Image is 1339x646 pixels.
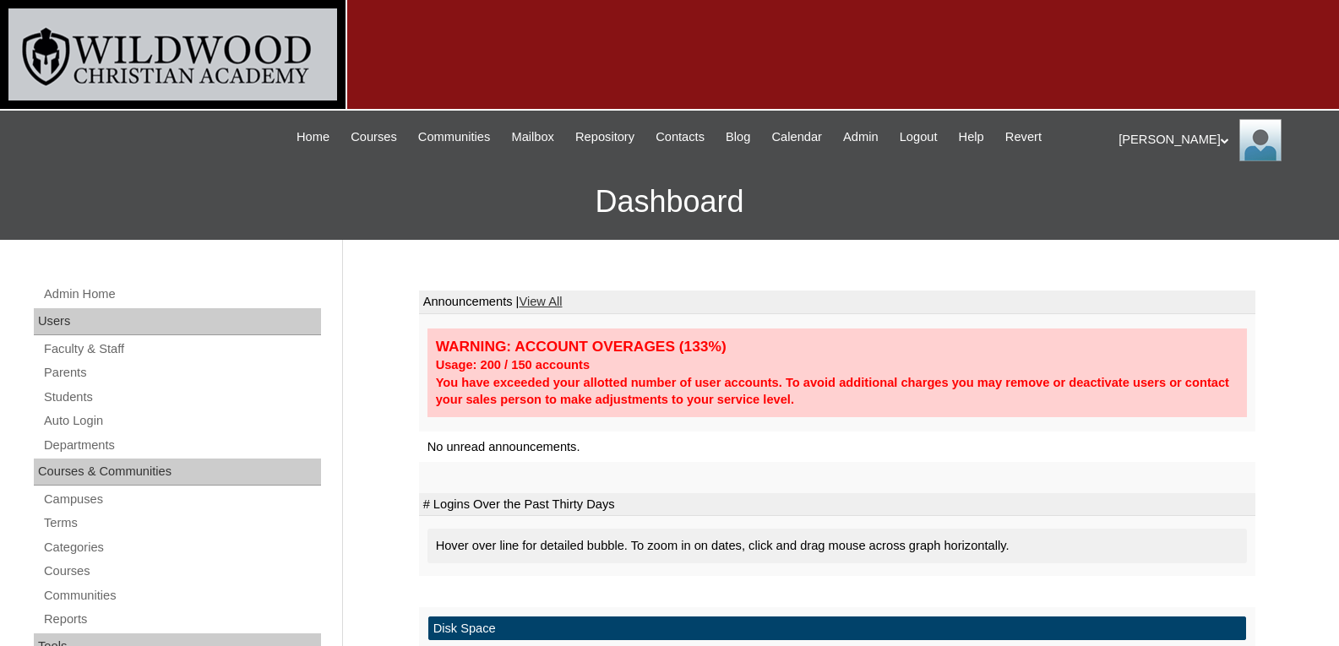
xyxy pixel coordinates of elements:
[1239,119,1282,161] img: Jill Isaac
[42,284,321,305] a: Admin Home
[42,362,321,383] a: Parents
[427,529,1247,563] div: Hover over line for detailed bubble. To zoom in on dates, click and drag mouse across graph horiz...
[1119,119,1322,161] div: [PERSON_NAME]
[42,561,321,582] a: Courses
[8,8,337,100] img: logo-white.png
[567,128,643,147] a: Repository
[647,128,713,147] a: Contacts
[835,128,887,147] a: Admin
[959,128,984,147] span: Help
[42,609,321,630] a: Reports
[42,489,321,510] a: Campuses
[726,128,750,147] span: Blog
[42,435,321,456] a: Departments
[419,432,1255,463] td: No unread announcements.
[42,513,321,534] a: Terms
[42,339,321,360] a: Faculty & Staff
[419,493,1255,517] td: # Logins Over the Past Thirty Days
[891,128,946,147] a: Logout
[656,128,705,147] span: Contacts
[436,358,590,372] strong: Usage: 200 / 150 accounts
[418,128,491,147] span: Communities
[511,128,554,147] span: Mailbox
[519,295,562,308] a: View All
[410,128,499,147] a: Communities
[717,128,759,147] a: Blog
[843,128,879,147] span: Admin
[42,585,321,606] a: Communities
[436,374,1238,409] div: You have exceeded your allotted number of user accounts. To avoid additional charges you may remo...
[42,410,321,432] a: Auto Login
[436,337,1238,356] div: WARNING: ACCOUNT OVERAGES (133%)
[8,164,1331,240] h3: Dashboard
[42,537,321,558] a: Categories
[288,128,338,147] a: Home
[1005,128,1042,147] span: Revert
[42,387,321,408] a: Students
[900,128,938,147] span: Logout
[34,459,321,486] div: Courses & Communities
[764,128,830,147] a: Calendar
[997,128,1050,147] a: Revert
[950,128,993,147] a: Help
[772,128,822,147] span: Calendar
[342,128,406,147] a: Courses
[575,128,634,147] span: Repository
[351,128,397,147] span: Courses
[428,616,1246,641] td: Disk Space
[34,308,321,335] div: Users
[503,128,563,147] a: Mailbox
[419,290,1255,314] td: Announcements |
[297,128,329,147] span: Home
